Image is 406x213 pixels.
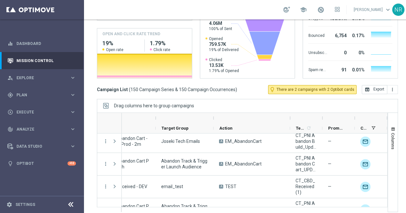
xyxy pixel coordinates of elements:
span: keyboard_arrow_down [384,6,391,13]
span: ) [235,87,237,92]
div: NR [392,4,404,16]
i: person_search [7,75,13,81]
button: play_circle_outline Execute keyboard_arrow_right [7,110,76,115]
span: There are 2 campaigns with 2 Optibot cards [276,87,354,92]
button: person_search Explore keyboard_arrow_right [7,75,76,80]
span: Explore [16,76,70,80]
span: Opened [209,36,239,41]
a: Optibot [16,155,68,172]
span: Clicked [209,57,239,62]
span: Target Group [161,126,189,131]
span: Plan [16,93,70,97]
span: 19% of Delivered [209,47,239,52]
span: A [219,162,223,166]
div: Spam reported [308,64,327,74]
div: 0.17% [349,30,364,40]
img: Optimail [360,136,370,147]
span: Execute [16,110,70,114]
div: Plan [7,92,70,98]
button: more_vert [387,85,398,94]
i: keyboard_arrow_right [70,92,76,98]
multiple-options-button: Export to CSV [362,87,398,92]
span: cbd-received - DEV [109,184,147,189]
div: Bounced [308,30,327,40]
div: Dashboard [7,35,76,52]
span: EM_AbandonCart [225,161,262,167]
button: open_in_browser Export [362,85,387,94]
span: TEST [225,184,236,189]
span: A [219,139,223,143]
span: 100% of Sent [209,26,232,31]
i: keyboard_arrow_right [70,75,76,81]
span: A [219,185,223,188]
span: ( [129,87,130,92]
button: Data Studio keyboard_arrow_right [7,144,76,149]
span: Columns [390,133,396,149]
i: settings [6,202,12,208]
button: lightbulb_outline There are 2 campaigns with 2 Optibot cards [268,85,357,94]
div: 0% [349,47,364,57]
div: Optibot [7,155,76,172]
span: EM_AbandonCart [225,138,262,144]
button: more_vert [103,206,109,212]
span: — [328,206,331,212]
div: Row Groups [114,103,194,108]
a: Dashboard [16,35,76,52]
h4: OPEN AND CLICK RATE TREND [102,31,160,37]
a: [PERSON_NAME]keyboard_arrow_down [353,5,392,15]
span: Data Studio [16,144,70,148]
div: Unsubscribed [308,47,327,57]
i: lightbulb_outline [269,87,275,92]
span: Abandon Track & Trigger Launch Audience [161,158,208,170]
button: more_vert [103,161,109,167]
i: more_vert [390,87,395,92]
div: Explore [7,75,70,81]
i: lightbulb [7,161,13,166]
span: PNI Abandon Cart Prod - 1h [109,158,150,170]
i: track_changes [7,126,13,132]
div: Optimail [360,182,370,192]
img: Optimail [360,159,370,169]
span: 759.57K [209,41,239,47]
button: track_changes Analyze keyboard_arrow_right [7,127,76,132]
button: more_vert [103,138,109,144]
div: Mission Control [7,52,76,69]
span: Calculate column [305,124,311,132]
div: Data Studio [7,144,70,149]
span: Templates [296,126,305,131]
div: 0 [329,47,346,57]
span: 1.79% of Opened [209,68,239,73]
h3: Campaign List [97,87,237,92]
button: gps_fixed Plan keyboard_arrow_right [7,92,76,98]
div: 91 [329,64,346,74]
div: Execute [7,109,70,115]
span: — [328,161,331,167]
a: Mission Control [16,52,76,69]
i: refresh [306,125,311,131]
div: Mission Control [7,58,76,63]
h2: 1.79% [150,39,187,47]
i: keyboard_arrow_right [70,109,76,115]
span: Joseki Tech Emails [161,138,200,144]
div: equalizer Dashboard [7,41,76,46]
span: Click rate [153,47,170,52]
span: 4.06M [209,20,232,26]
span: Analyze [16,127,70,131]
span: Open rate [106,47,123,52]
span: school [300,6,307,13]
button: more_vert [103,184,109,189]
span: — [328,138,331,144]
span: EM_AbandonCart_T2 [225,206,270,212]
span: Action [219,126,233,131]
span: email_test [161,184,183,189]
